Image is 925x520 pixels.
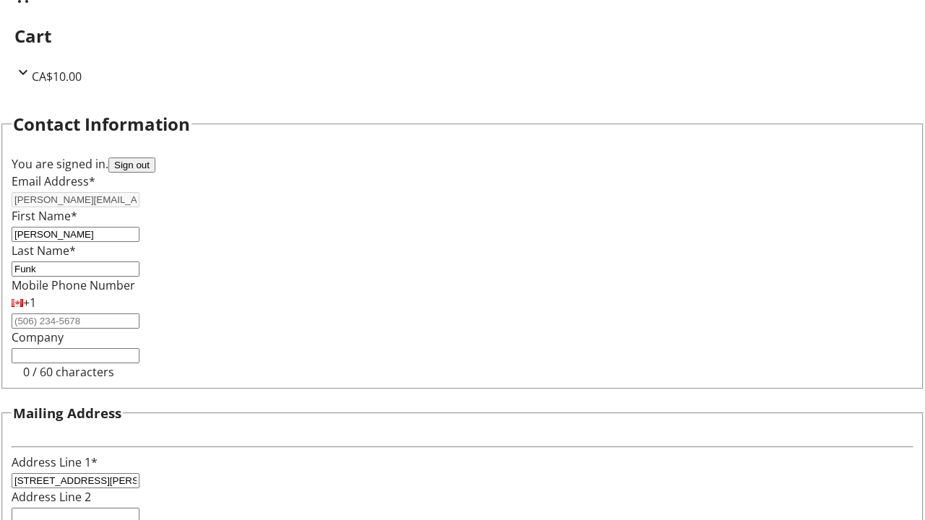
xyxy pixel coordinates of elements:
label: Company [12,329,64,345]
input: (506) 234-5678 [12,313,139,329]
input: Address [12,473,139,488]
label: Mobile Phone Number [12,277,135,293]
label: Address Line 2 [12,489,91,505]
label: Email Address* [12,173,95,189]
label: Address Line 1* [12,454,98,470]
div: You are signed in. [12,155,913,173]
span: CA$10.00 [32,69,82,84]
h2: Cart [14,23,911,49]
button: Sign out [108,157,155,173]
tr-character-limit: 0 / 60 characters [23,364,114,380]
label: Last Name* [12,243,76,259]
h2: Contact Information [13,111,190,137]
h3: Mailing Address [13,403,121,423]
label: First Name* [12,208,77,224]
